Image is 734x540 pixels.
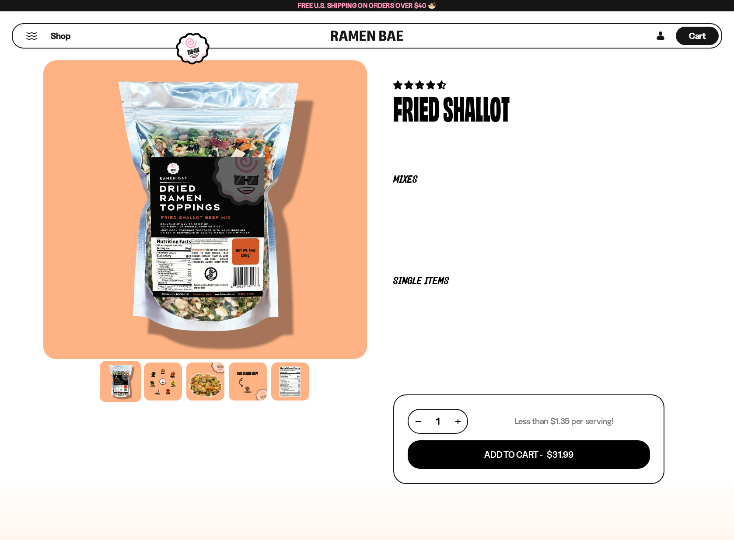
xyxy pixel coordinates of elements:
span: 4.62 stars [393,80,448,91]
span: Cart [689,31,706,41]
p: Less than $1.35 per serving! [514,416,614,427]
div: Fried [393,91,440,124]
button: Mobile Menu Trigger [26,32,38,40]
a: Cart [676,24,719,48]
button: Add To Cart - $31.99 [408,440,650,469]
p: Mixes [393,176,664,184]
span: Shop [51,30,70,42]
div: Shallot [443,91,510,124]
span: Free U.S. Shipping on Orders over $40 🍜 [298,1,437,10]
span: 1 [436,416,440,427]
a: Shop [51,27,70,45]
p: Single Items [393,277,664,286]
